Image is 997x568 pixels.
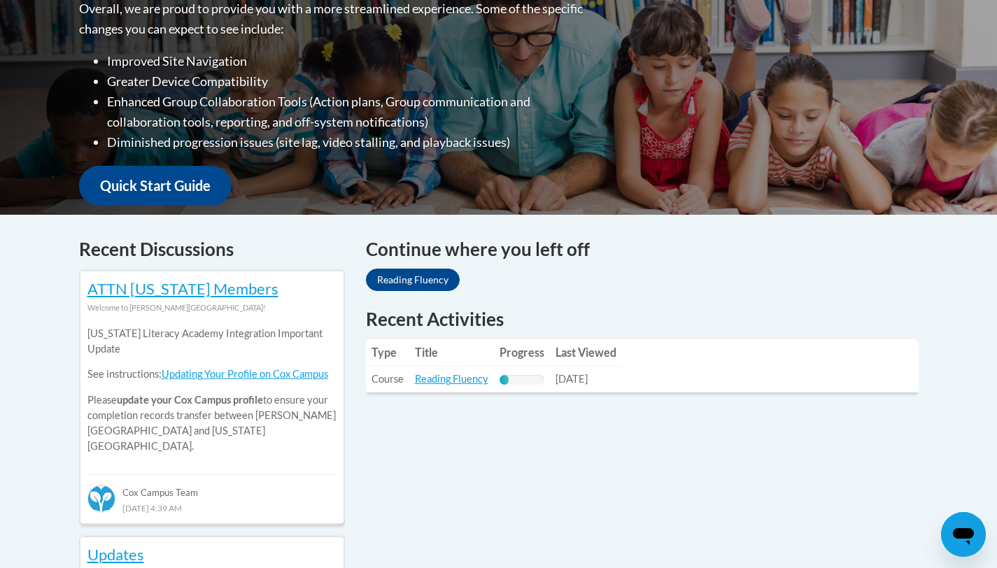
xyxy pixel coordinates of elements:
a: Updating Your Profile on Cox Campus [162,368,328,380]
th: Last Viewed [550,339,622,367]
p: See instructions: [87,367,337,382]
div: Welcome to [PERSON_NAME][GEOGRAPHIC_DATA]! [87,300,337,315]
span: [DATE] [556,373,588,385]
span: Course [372,373,404,385]
div: [DATE] 4:39 AM [87,500,337,516]
th: Title [409,339,494,367]
h4: Recent Discussions [79,236,345,263]
li: Enhanced Group Collaboration Tools (Action plans, Group communication and collaboration tools, re... [107,92,586,132]
th: Progress [494,339,550,367]
b: update your Cox Campus profile [117,394,263,406]
div: Progress, % [500,375,509,385]
p: [US_STATE] Literacy Academy Integration Important Update [87,326,337,357]
div: Please to ensure your completion records transfer between [PERSON_NAME][GEOGRAPHIC_DATA] and [US_... [87,315,337,464]
iframe: Button to launch messaging window [941,512,986,557]
li: Greater Device Compatibility [107,71,586,92]
a: ATTN [US_STATE] Members [87,279,278,298]
a: Reading Fluency [415,373,488,385]
img: Cox Campus Team [87,485,115,513]
li: Improved Site Navigation [107,51,586,71]
h1: Recent Activities [366,306,919,332]
th: Type [366,339,409,367]
a: Quick Start Guide [79,166,232,206]
a: Updates [87,545,144,564]
h4: Continue where you left off [366,236,919,263]
li: Diminished progression issues (site lag, video stalling, and playback issues) [107,132,586,152]
a: Reading Fluency [366,269,460,291]
div: Cox Campus Team [87,474,337,499]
